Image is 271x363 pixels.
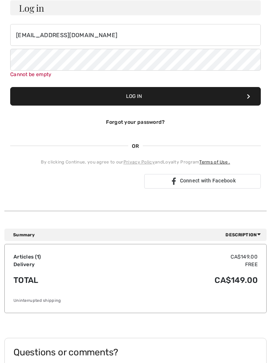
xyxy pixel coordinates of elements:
[19,2,44,14] font: Log in
[215,276,258,285] font: CA$149.00
[180,178,236,184] font: Connect with Facebook
[41,160,123,165] font: By clicking Continue, you agree to our
[10,174,144,190] div: Sign in with Google. Opens in new tab
[13,262,35,268] font: Delivery
[39,254,41,260] font: )
[199,160,230,165] a: Terms of Use .
[123,160,155,165] a: Privacy Policy
[106,119,165,126] a: Forgot your password?
[13,254,37,260] font: Articles (
[7,174,148,190] iframe: Sign in with Google Button
[13,299,61,303] font: Uninterrupted shipping
[225,233,257,238] font: Description
[231,254,258,260] font: CA$149.00
[13,347,118,358] font: Questions or comments?
[126,94,142,100] font: Log in
[37,254,39,260] font: 1
[132,143,139,150] font: OR
[10,72,52,78] font: Cannot be empty
[163,160,200,165] font: Loyalty Program
[155,160,163,165] font: and
[10,87,261,106] button: Log in
[245,262,258,268] font: Free
[144,174,261,189] a: Connect with Facebook
[13,233,35,238] font: Summary
[13,276,39,285] font: Total
[10,24,261,46] input: E-mail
